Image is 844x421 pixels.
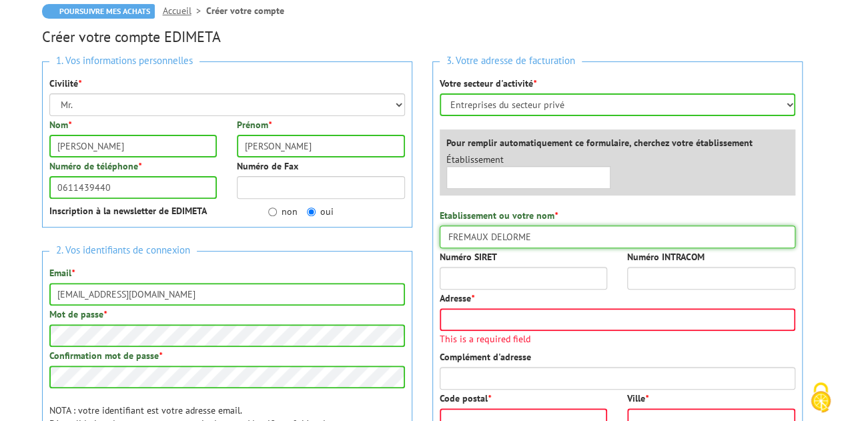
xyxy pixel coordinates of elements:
[268,207,277,216] input: non
[268,205,298,218] label: non
[440,209,558,222] label: Etablissement ou votre nom
[49,77,81,90] label: Civilité
[42,29,803,45] h2: Créer votre compte EDIMETA
[446,136,753,149] label: Pour remplir automatiquement ce formulaire, cherchez votre établissement
[440,292,474,305] label: Adresse
[797,376,844,421] button: Cookies (fenêtre modale)
[804,381,837,414] img: Cookies (fenêtre modale)
[440,392,491,405] label: Code postal
[237,159,298,173] label: Numéro de Fax
[49,266,75,280] label: Email
[49,242,197,260] span: 2. Vos identifiants de connexion
[49,205,207,217] strong: Inscription à la newsletter de EDIMETA
[436,153,621,189] div: Établissement
[163,5,206,17] a: Accueil
[440,52,582,70] span: 3. Votre adresse de facturation
[49,308,107,321] label: Mot de passe
[307,207,316,216] input: oui
[440,250,497,264] label: Numéro SIRET
[42,4,155,19] a: Poursuivre mes achats
[237,118,272,131] label: Prénom
[49,118,71,131] label: Nom
[627,392,649,405] label: Ville
[206,4,284,17] li: Créer votre compte
[307,205,334,218] label: oui
[440,350,531,364] label: Complément d'adresse
[49,349,162,362] label: Confirmation mot de passe
[49,159,141,173] label: Numéro de téléphone
[627,250,705,264] label: Numéro INTRACOM
[440,334,795,344] span: This is a required field
[49,52,199,70] span: 1. Vos informations personnelles
[440,77,536,90] label: Votre secteur d'activité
